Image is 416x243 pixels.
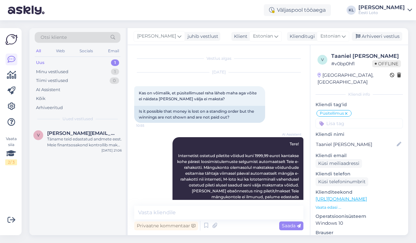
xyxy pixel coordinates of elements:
span: Valeri.lipp@gmail.com [47,130,115,136]
span: Estonian [320,33,340,40]
span: Uued vestlused [63,116,93,122]
div: Socials [78,47,94,55]
div: Vaata siia [5,136,17,165]
p: Kliendi tag'id [316,101,403,108]
div: Väljaspool tööaega [264,4,331,16]
div: Uus [36,59,45,66]
span: V [37,133,40,138]
div: All [35,47,42,55]
span: AI Assistent [277,132,301,137]
div: [PERSON_NAME] [358,5,405,10]
div: 1 [111,69,119,75]
span: [PERSON_NAME] [137,33,176,40]
div: # v0bp0hfl [331,60,372,67]
div: Eesti Loto [358,10,405,15]
span: Otsi kliente [41,34,67,41]
span: Estonian [253,33,273,40]
span: 10:55 [136,123,161,128]
input: Lisa nimi [316,141,395,148]
div: Tiimi vestlused [36,77,68,84]
span: Offline [372,60,401,67]
div: juhib vestlust [185,33,218,40]
div: Klienditugi [287,33,315,40]
div: Email [107,47,120,55]
div: Privaatne kommentaar [134,221,198,230]
div: Küsi meiliaadressi [316,159,362,168]
div: AI Assistent [36,87,60,93]
div: Is it possible that money is lost on a standing order but the winnings are not shown and are not ... [134,106,265,123]
img: Askly Logo [5,33,18,46]
p: Kliendi email [316,152,403,159]
p: Brauser [316,229,403,236]
div: Vestlus algas [134,56,303,61]
div: Minu vestlused [36,69,68,75]
div: Web [55,47,66,55]
div: Taaniel [PERSON_NAME] [331,52,401,60]
span: v [321,57,324,62]
p: Kliendi telefon [316,170,403,177]
div: 2 / 3 [5,159,17,165]
div: Täname teid edastatud andmete eest. Meie finantsosakond kontrollib makse esimesel võimalusel üle ... [47,136,122,148]
div: Kliendi info [316,91,403,97]
a: [URL][DOMAIN_NAME] [316,196,367,202]
div: Arhiveeritud [36,105,63,111]
p: Vaata edasi ... [316,204,403,210]
div: Arhiveeri vestlus [352,32,402,41]
input: Lisa tag [316,119,403,128]
p: Kliendi nimi [316,131,403,138]
div: [DATE] [134,69,303,75]
span: Püsitellimus [320,111,344,115]
div: KL [347,6,356,15]
div: 1 [111,59,119,66]
div: Kõik [36,95,45,102]
div: 0 [110,77,119,84]
p: Operatsioonisüsteem [316,213,403,220]
div: [DATE] 21:06 [101,148,122,153]
div: Klient [231,33,247,40]
p: Klienditeekond [316,189,403,196]
span: Kas on võimalik, et püsitellimusel raha läheb maha aga võite ei näidata [PERSON_NAME] välja ei ma... [139,90,258,101]
span: Saada [282,223,301,229]
a: [PERSON_NAME]Eesti Loto [358,5,412,15]
div: Küsi telefoninumbrit [316,177,368,186]
div: [GEOGRAPHIC_DATA], [GEOGRAPHIC_DATA] [317,72,390,86]
p: Windows 10 [316,220,403,227]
